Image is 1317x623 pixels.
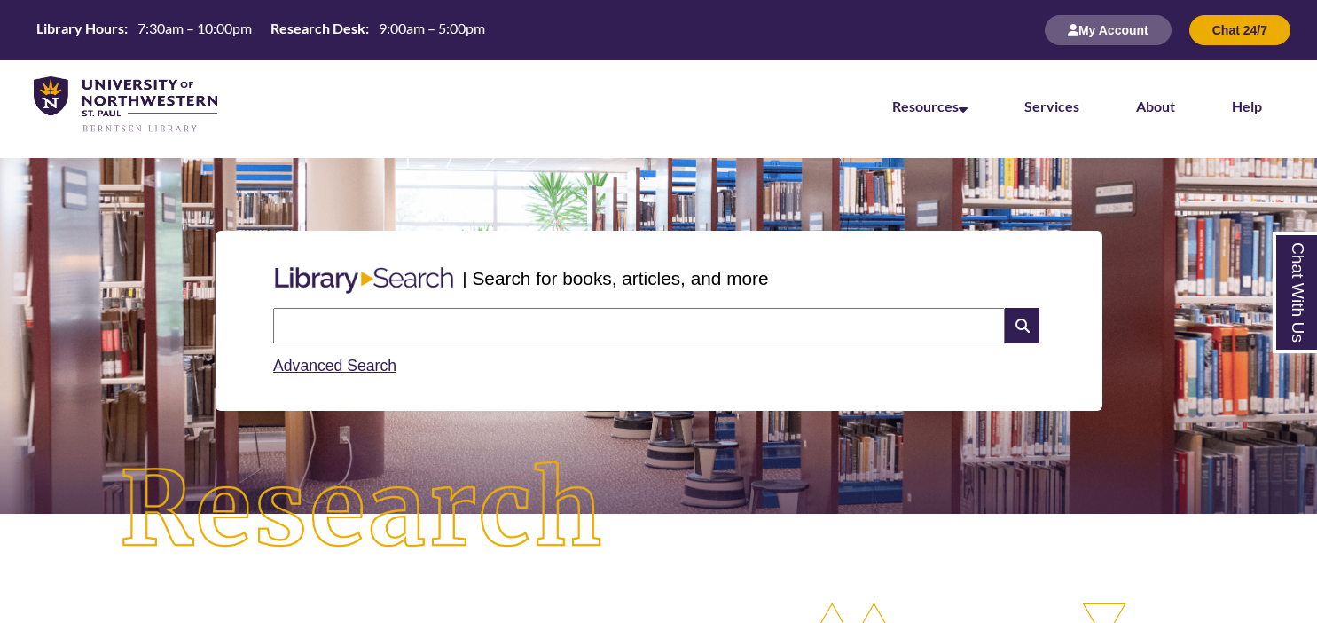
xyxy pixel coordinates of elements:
a: Hours Today [29,19,492,43]
th: Library Hours: [29,19,130,38]
a: Resources [892,98,968,114]
img: Libary Search [266,260,462,301]
a: About [1136,98,1175,114]
button: Chat 24/7 [1189,15,1290,45]
p: | Search for books, articles, and more [462,264,768,292]
a: Help [1232,98,1262,114]
img: UNWSP Library Logo [34,76,217,135]
th: Research Desk: [263,19,372,38]
i: Search [1005,308,1039,343]
span: 9:00am – 5:00pm [379,20,485,36]
table: Hours Today [29,19,492,41]
span: 7:30am – 10:00pm [137,20,252,36]
a: Advanced Search [273,357,396,375]
a: Chat 24/7 [1189,22,1290,37]
img: Research [66,407,658,613]
a: My Account [1045,22,1172,37]
a: Services [1024,98,1079,114]
button: My Account [1045,15,1172,45]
